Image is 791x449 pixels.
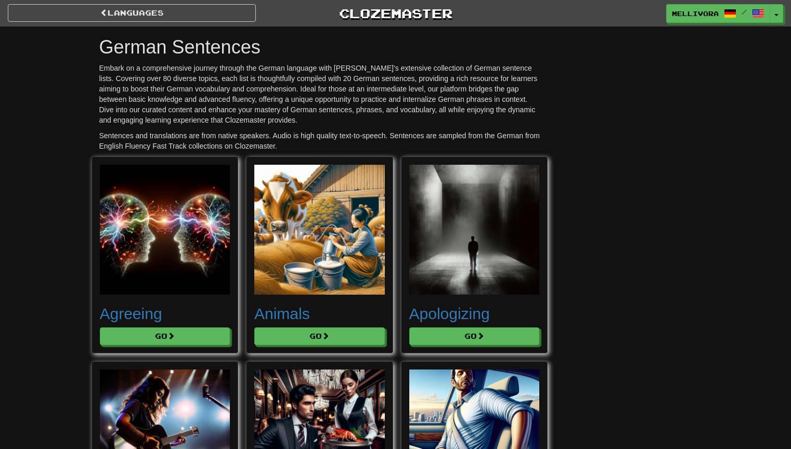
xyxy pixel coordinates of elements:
img: 9d6dd33a-52fb-42ae-a2df-014076b28ec0.small.png [100,165,230,295]
p: Sentences and translations are from native speakers. Audio is high quality text-to-speech. Senten... [99,130,540,151]
a: Apologizing Go [409,165,540,346]
button: Go [409,327,540,345]
a: Mellivora / [666,4,770,23]
a: Languages [8,4,256,22]
button: Go [100,327,230,345]
a: Clozemaster [271,4,520,22]
h1: German Sentences [99,37,540,58]
a: Animals Go [254,165,385,346]
span: Mellivora [672,9,719,18]
img: 039b9d8e-9c72-4dec-9b0e-b3e6d5bf9c9e.small.png [254,165,385,295]
h2: Apologizing [409,305,540,322]
button: Go [254,327,385,345]
img: 290f824c-1a05-4c49-8d18-d708bdc95b3d.small.png [409,165,540,295]
p: Embark on a comprehensive journey through the German language with [PERSON_NAME]'s extensive coll... [99,63,540,125]
a: Agreeing Go [100,165,230,346]
h2: Animals [254,305,385,322]
h2: Agreeing [100,305,230,322]
span: / [742,8,747,16]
